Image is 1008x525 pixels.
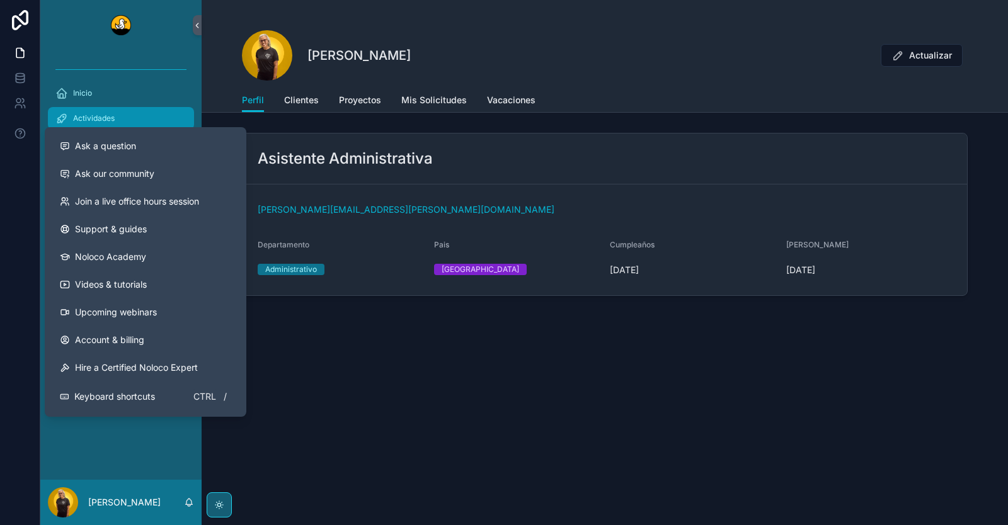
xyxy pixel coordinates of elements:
span: Mis Solicitudes [401,94,467,106]
a: Noloco Academy [50,243,241,271]
span: Actualizar [909,49,952,62]
span: Pais [434,240,449,249]
span: Hire a Certified Noloco Expert [75,361,198,374]
p: [DATE] [610,264,639,276]
span: Videos & tutorials [75,278,147,291]
img: App logo [111,15,131,35]
span: Perfil [242,94,264,106]
span: Vacaciones [487,94,535,106]
div: [GEOGRAPHIC_DATA] [442,264,519,275]
span: Departamento [258,240,309,249]
a: Ask our community [50,160,241,188]
a: Support & guides [50,215,241,243]
a: Vacaciones [487,89,535,114]
div: scrollable content [40,50,202,196]
a: Inicio [48,82,194,104]
button: Ask a question [50,132,241,160]
h2: Asistente Administrativa [258,149,433,169]
span: Join a live office hours session [75,195,199,208]
span: Clientes [284,94,319,106]
a: Account & billing [50,326,241,354]
span: Ctrl [192,389,217,404]
span: [DATE] [786,264,953,276]
a: Upcoming webinars [50,298,241,326]
a: Clientes [284,89,319,114]
span: Actividades [73,113,115,123]
span: Upcoming webinars [75,306,157,319]
button: Keyboard shortcutsCtrl/ [50,381,241,412]
h1: [PERSON_NAME] [307,47,411,64]
a: [PERSON_NAME][EMAIL_ADDRESS][PERSON_NAME][DOMAIN_NAME] [258,203,554,216]
p: [PERSON_NAME] [88,496,161,509]
button: Hire a Certified Noloco Expert [50,354,241,381]
span: Support & guides [75,223,147,235]
span: Proyectos [339,94,381,106]
button: Actualizar [881,44,963,67]
a: Join a live office hours session [50,188,241,215]
span: Account & billing [75,334,144,346]
span: Ask our community [75,167,154,180]
span: Keyboard shortcuts [74,390,155,403]
span: Inicio [73,88,92,98]
a: Videos & tutorials [50,271,241,298]
a: Perfil [242,89,264,113]
a: Mis Solicitudes [401,89,467,114]
span: [PERSON_NAME] [786,240,849,249]
span: Cumpleaños [610,240,655,249]
span: Noloco Academy [75,251,146,263]
div: Administrativo [265,264,317,275]
span: / [220,392,230,402]
span: Ask a question [75,140,136,152]
a: Proyectos [339,89,381,114]
a: Actividades [48,107,194,130]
